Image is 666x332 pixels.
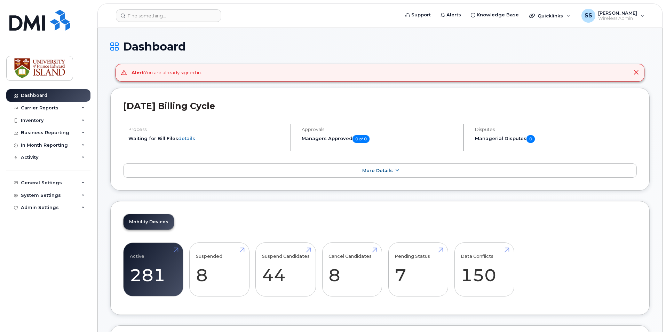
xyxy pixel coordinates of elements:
h4: Process [128,127,284,132]
h4: Disputes [475,127,637,132]
a: Pending Status 7 [395,247,442,293]
a: Mobility Devices [124,214,174,230]
span: 0 [526,135,535,143]
h4: Approvals [302,127,457,132]
a: Suspend Candidates 44 [262,247,310,293]
strong: Alert [132,70,144,75]
a: Suspended 8 [196,247,243,293]
span: 0 of 0 [352,135,370,143]
a: Active 281 [130,247,177,293]
div: You are already signed in. [132,69,202,76]
span: More Details [362,168,393,173]
h5: Managers Approved [302,135,457,143]
h5: Managerial Disputes [475,135,637,143]
a: Data Conflicts 150 [461,247,508,293]
a: Cancel Candidates 8 [328,247,375,293]
li: Waiting for Bill Files [128,135,284,142]
h1: Dashboard [110,40,650,53]
a: details [178,136,195,141]
h2: [DATE] Billing Cycle [123,101,637,111]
